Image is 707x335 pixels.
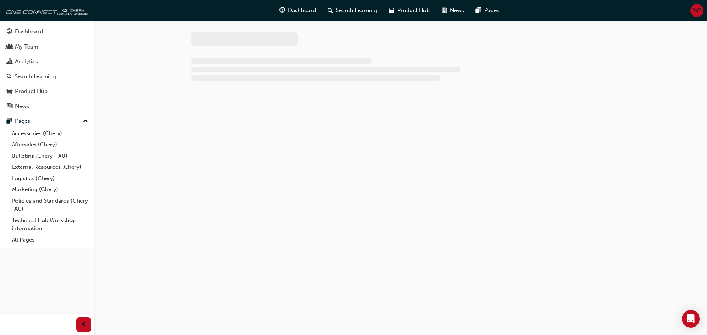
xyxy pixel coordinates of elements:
span: people-icon [7,44,12,50]
a: Bulletins (Chery - AU) [9,150,91,162]
span: prev-icon [81,320,87,329]
button: Pages [3,114,91,128]
a: Analytics [3,55,91,68]
span: news-icon [7,103,12,110]
a: car-iconProduct Hub [383,3,436,18]
a: Logistics (Chery) [9,173,91,184]
span: search-icon [7,74,12,80]
span: search-icon [328,6,333,15]
div: Analytics [15,57,38,66]
a: All Pages [9,234,91,246]
div: Product Hub [15,87,48,96]
div: Search Learning [15,72,56,81]
div: Dashboard [15,28,43,36]
a: pages-iconPages [470,3,505,18]
a: External Resources (Chery) [9,161,91,173]
div: Pages [15,117,30,125]
span: pages-icon [476,6,481,15]
span: pages-icon [7,118,12,125]
a: guage-iconDashboard [274,3,322,18]
a: Product Hub [3,85,91,98]
a: News [3,100,91,113]
span: car-icon [389,6,394,15]
span: guage-icon [279,6,285,15]
a: Search Learning [3,70,91,83]
a: search-iconSearch Learning [322,3,383,18]
span: up-icon [83,117,88,126]
span: Pages [484,6,499,15]
div: Open Intercom Messenger [682,310,700,328]
a: news-iconNews [436,3,470,18]
span: News [450,6,464,15]
span: MM [692,6,702,15]
span: car-icon [7,88,12,95]
span: guage-icon [7,29,12,35]
span: Search Learning [336,6,377,15]
a: Technical Hub Workshop information [9,215,91,234]
a: Marketing (Chery) [9,184,91,195]
span: Product Hub [397,6,430,15]
span: Dashboard [288,6,316,15]
div: My Team [15,43,38,51]
a: Aftersales (Chery) [9,139,91,150]
a: Accessories (Chery) [9,128,91,139]
div: News [15,102,29,111]
span: news-icon [442,6,447,15]
img: oneconnect [4,3,88,18]
a: Dashboard [3,25,91,39]
a: Policies and Standards (Chery -AU) [9,195,91,215]
button: DashboardMy TeamAnalyticsSearch LearningProduct HubNews [3,24,91,114]
a: My Team [3,40,91,54]
span: chart-icon [7,58,12,65]
button: MM [690,4,703,17]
